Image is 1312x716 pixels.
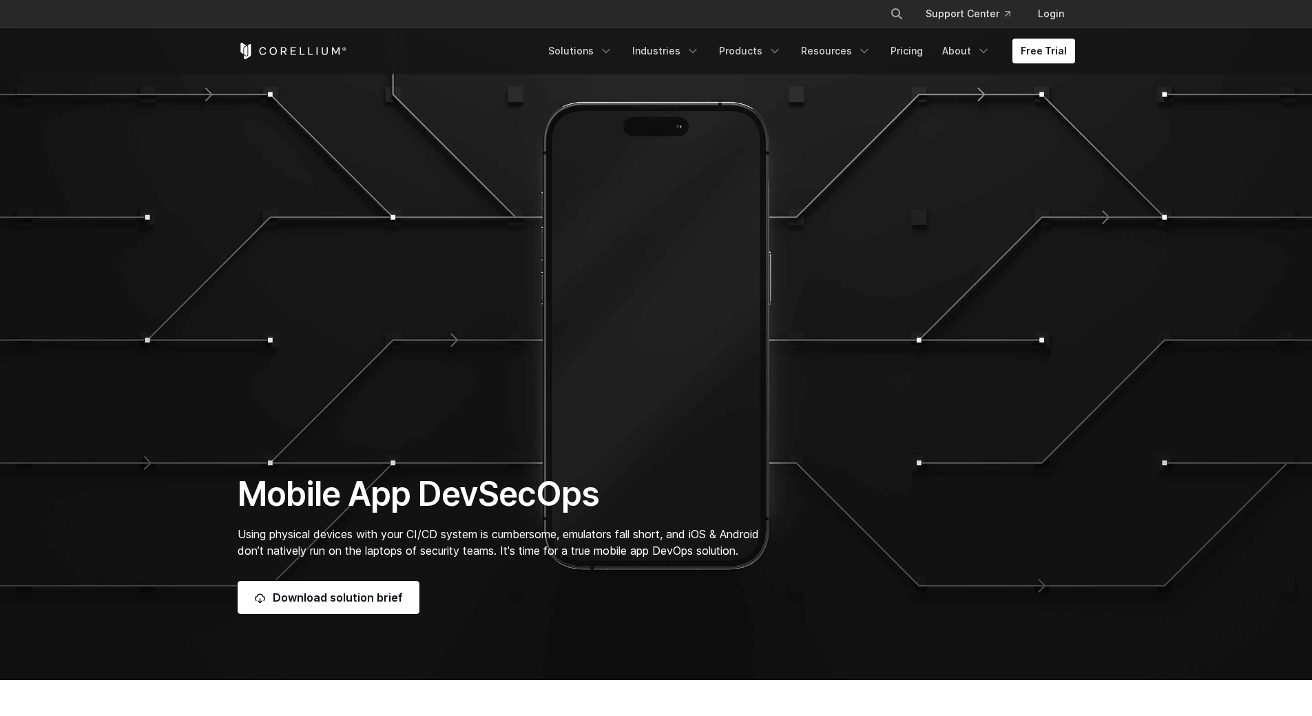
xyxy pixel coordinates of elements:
[915,1,1021,26] a: Support Center
[238,473,787,515] h1: Mobile App DevSecOps
[1027,1,1075,26] a: Login
[540,39,621,63] a: Solutions
[238,581,419,614] a: Download solution brief
[873,1,1075,26] div: Navigation Menu
[540,39,1075,63] div: Navigation Menu
[711,39,790,63] a: Products
[793,39,879,63] a: Resources
[238,527,759,558] span: Using physical devices with your CI/CD system is cumbersome, emulators fall short, and iOS & Andr...
[934,39,999,63] a: About
[884,1,909,26] button: Search
[1012,39,1075,63] a: Free Trial
[624,39,708,63] a: Industries
[238,43,347,59] a: Corellium Home
[882,39,931,63] a: Pricing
